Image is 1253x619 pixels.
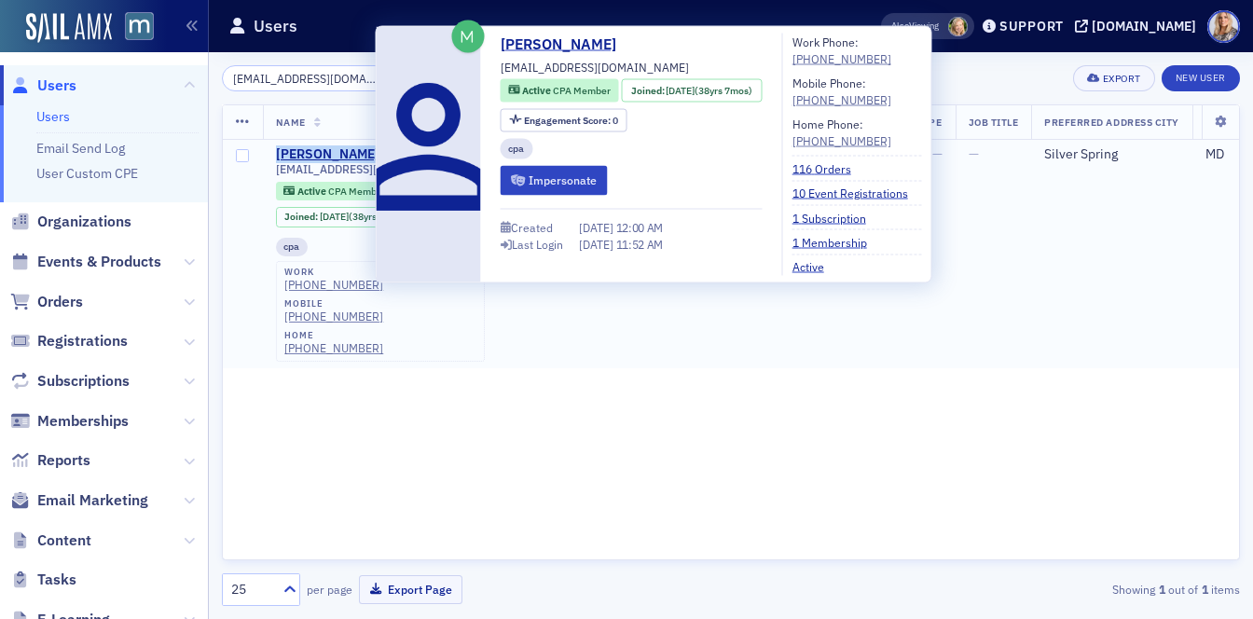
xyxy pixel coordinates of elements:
[631,83,667,98] span: Joined :
[10,450,90,471] a: Reports
[276,116,306,129] span: Name
[1198,581,1211,598] strong: 1
[284,211,320,223] span: Joined :
[26,13,112,43] img: SailAMX
[579,237,616,252] span: [DATE]
[36,165,138,182] a: User Custom CPE
[914,581,1240,598] div: Showing out of items
[1044,146,1179,163] div: Silver Spring
[524,113,613,126] span: Engagement Score :
[284,267,383,278] div: work
[10,252,161,272] a: Events & Products
[501,138,533,159] div: cpa
[37,252,161,272] span: Events & Products
[320,210,349,223] span: [DATE]
[616,237,664,252] span: 11:52 AM
[36,140,125,157] a: Email Send Log
[969,145,979,162] span: —
[579,220,616,235] span: [DATE]
[792,131,891,148] div: [PHONE_NUMBER]
[792,50,891,67] a: [PHONE_NUMBER]
[792,115,891,149] div: Home Phone:
[501,34,630,56] a: [PERSON_NAME]
[969,116,1019,129] span: Job Title
[1073,65,1154,91] button: Export
[932,145,943,162] span: —
[125,12,154,41] img: SailAMX
[666,83,752,98] div: (38yrs 7mos)
[10,371,130,392] a: Subscriptions
[37,490,148,511] span: Email Marketing
[1044,116,1179,129] span: Preferred Address City
[307,581,352,598] label: per page
[10,331,128,351] a: Registrations
[320,211,406,223] div: (38yrs 7mos)
[10,76,76,96] a: Users
[10,292,83,312] a: Orders
[37,292,83,312] span: Orders
[37,411,129,432] span: Memberships
[10,570,76,590] a: Tasks
[512,240,563,250] div: Last Login
[792,159,865,176] a: 116 Orders
[284,298,383,309] div: mobile
[524,115,618,125] div: 0
[37,530,91,551] span: Content
[792,185,922,201] a: 10 Event Registrations
[276,182,394,200] div: Active: Active: CPA Member
[1103,74,1141,84] div: Export
[284,341,383,355] a: [PHONE_NUMBER]
[891,20,939,33] span: Viewing
[254,15,297,37] h1: Users
[284,309,383,323] a: [PHONE_NUMBER]
[222,65,400,91] input: Search…
[792,74,891,108] div: Mobile Phone:
[508,83,610,98] a: Active CPA Member
[666,83,695,96] span: [DATE]
[501,166,608,195] button: Impersonate
[511,223,553,233] div: Created
[36,108,70,125] a: Users
[792,209,880,226] a: 1 Subscription
[501,108,627,131] div: Engagement Score: 0
[37,371,130,392] span: Subscriptions
[37,212,131,232] span: Organizations
[1075,20,1203,33] button: [DOMAIN_NAME]
[1155,581,1168,598] strong: 1
[37,76,76,96] span: Users
[276,207,416,227] div: Joined: 1987-01-05 00:00:00
[792,258,838,275] a: Active
[10,490,148,511] a: Email Marketing
[359,575,462,604] button: Export Page
[112,12,154,44] a: View Homepage
[1092,18,1196,34] div: [DOMAIN_NAME]
[948,17,968,36] span: Rebekah Olson
[276,162,464,176] span: [EMAIL_ADDRESS][DOMAIN_NAME]
[10,212,131,232] a: Organizations
[1207,10,1240,43] span: Profile
[522,84,553,97] span: Active
[37,331,128,351] span: Registrations
[37,570,76,590] span: Tasks
[501,79,619,103] div: Active: Active: CPA Member
[283,185,385,197] a: Active CPA Member
[792,34,891,68] div: Work Phone:
[553,84,611,97] span: CPA Member
[284,330,383,341] div: home
[284,278,383,292] a: [PHONE_NUMBER]
[276,146,379,163] a: [PERSON_NAME]
[37,450,90,471] span: Reports
[792,233,881,250] a: 1 Membership
[999,18,1064,34] div: Support
[10,411,129,432] a: Memberships
[297,185,328,198] span: Active
[276,238,309,256] div: cpa
[792,91,891,108] a: [PHONE_NUMBER]
[501,59,689,76] span: [EMAIL_ADDRESS][DOMAIN_NAME]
